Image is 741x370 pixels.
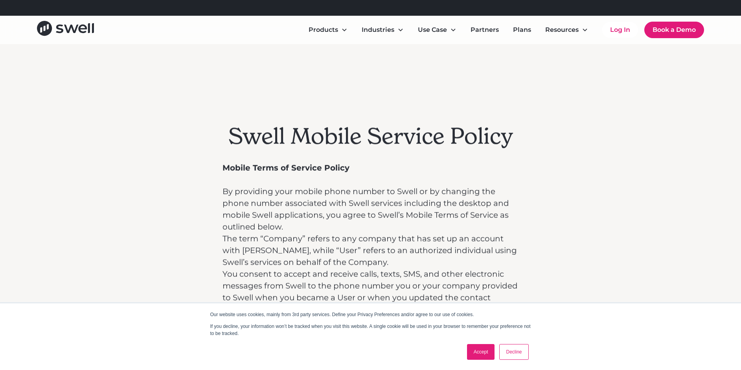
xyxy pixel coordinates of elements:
a: Accept [467,344,495,360]
div: Use Case [412,22,463,38]
div: Products [302,22,354,38]
div: Use Case [418,25,447,35]
div: Industries [355,22,410,38]
div: Resources [539,22,594,38]
p: If you decline, your information won’t be tracked when you visit this website. A single cookie wi... [210,323,531,337]
a: Book a Demo [644,22,704,38]
a: Plans [507,22,537,38]
a: Log In [602,22,638,38]
strong: Mobile Terms of Service Policy [222,163,349,173]
h1: Swell Mobile Service Policy [228,123,513,149]
p: You consent to accept and receive calls, texts, SMS, and other electronic messages from Swell to ... [222,268,519,315]
p: The term “Company” refers to any company that has set up an account with [PERSON_NAME], while “Us... [222,233,519,268]
a: Partners [464,22,505,38]
div: Resources [545,25,579,35]
p: By providing your mobile phone number to Swell or by changing the phone number associated with Sw... [222,186,519,233]
p: Our website uses cookies, mainly from 3rd party services. Define your Privacy Preferences and/or ... [210,311,531,318]
div: Products [309,25,338,35]
p: ‍ [222,174,519,186]
a: Decline [499,344,528,360]
div: Industries [362,25,394,35]
a: home [37,21,94,39]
